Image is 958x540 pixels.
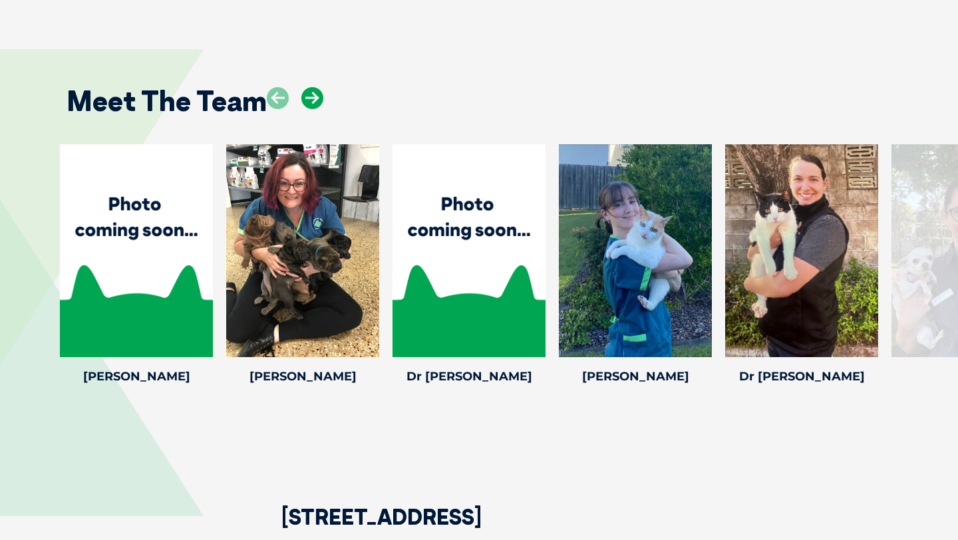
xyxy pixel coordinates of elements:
[60,370,213,382] h4: [PERSON_NAME]
[725,370,878,382] h4: Dr [PERSON_NAME]
[559,370,712,382] h4: [PERSON_NAME]
[226,370,379,382] h4: [PERSON_NAME]
[67,87,267,115] h2: Meet The Team
[393,370,546,382] h4: Dr [PERSON_NAME]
